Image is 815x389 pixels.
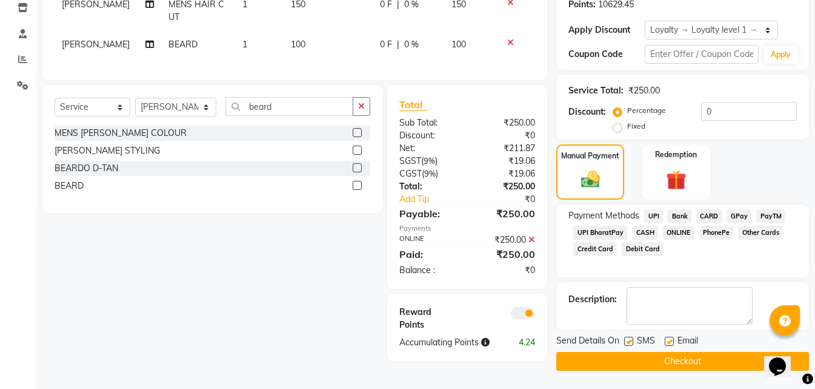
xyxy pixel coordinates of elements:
span: PhonePe [699,226,734,240]
div: Reward Points [390,306,467,331]
div: Apply Discount [568,24,645,36]
div: Sub Total: [390,117,467,129]
span: 0 % [404,38,419,51]
span: SMS [637,334,655,350]
span: [PERSON_NAME] [62,39,130,50]
div: Payable: [390,206,467,221]
span: CASH [632,226,658,240]
span: | [397,38,399,51]
div: ( ) [390,167,467,180]
span: 100 [291,39,305,50]
span: 9% [424,156,435,166]
div: BEARD [55,180,84,192]
span: CGST [399,168,422,179]
div: Coupon Code [568,48,645,61]
div: ₹250.00 [467,247,544,262]
span: Credit Card [573,242,617,256]
div: Payments [399,223,536,234]
input: Search or Scan [225,97,353,116]
span: Debit Card [622,242,664,256]
div: ₹211.87 [467,142,544,155]
span: BEARD [168,39,198,50]
span: Other Cards [738,226,783,240]
span: GPay [727,209,752,223]
span: ONLINE [663,226,694,240]
span: CARD [696,209,722,223]
div: ₹250.00 [467,234,544,246]
div: ONLINE [390,234,467,246]
span: Send Details On [556,334,619,350]
div: ₹250.00 [628,84,660,97]
input: Enter Offer / Coupon Code [645,45,759,64]
div: Paid: [390,247,467,262]
div: [PERSON_NAME] STYLING [55,144,160,157]
label: Percentage [627,105,666,116]
span: SGST [399,155,421,166]
label: Manual Payment [561,151,619,161]
div: Service Total: [568,84,624,97]
span: Email [677,334,698,350]
div: Net: [390,142,467,155]
div: ₹0 [467,129,544,142]
div: ₹250.00 [467,180,544,193]
span: UPI BharatPay [573,226,627,240]
span: PayTM [756,209,785,223]
div: Accumulating Points [390,336,506,349]
a: Add Tip [390,193,481,206]
span: UPI [644,209,663,223]
div: ₹0 [467,264,544,277]
div: ₹19.06 [467,155,544,167]
div: ₹250.00 [467,206,544,221]
label: Redemption [655,149,697,160]
div: ₹250.00 [467,117,544,129]
div: ₹19.06 [467,167,544,180]
div: Description: [568,293,617,306]
div: 4.24 [506,336,545,349]
img: _cash.svg [575,169,606,191]
div: Discount: [568,106,606,118]
span: Bank [668,209,691,223]
div: Total: [390,180,467,193]
iframe: chat widget [764,340,803,377]
span: Total [399,98,427,111]
button: Checkout [556,352,809,371]
span: 9% [424,169,436,178]
span: 0 F [380,38,392,51]
label: Fixed [627,121,645,132]
span: Payment Methods [568,209,639,222]
div: Balance : [390,264,467,277]
img: _gift.svg [660,167,693,192]
span: 1 [242,39,247,50]
div: BEARDO D-TAN [55,162,118,175]
div: Discount: [390,129,467,142]
div: ₹0 [480,193,544,206]
div: ( ) [390,155,467,167]
div: MENS [PERSON_NAME] COLOUR [55,127,187,140]
span: 100 [451,39,466,50]
button: Apply [763,46,798,64]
